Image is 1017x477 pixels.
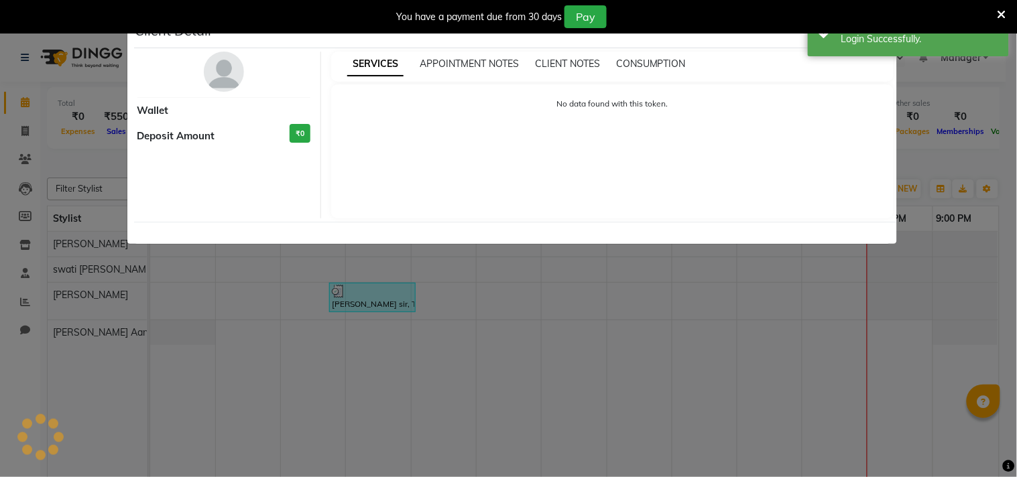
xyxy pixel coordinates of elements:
[137,103,169,119] span: Wallet
[204,52,244,92] img: avatar
[616,58,686,70] span: CONSUMPTION
[396,10,562,24] div: You have a payment due from 30 days
[345,98,880,110] p: No data found with this token.
[347,52,404,76] span: SERVICES
[841,32,999,46] div: Login Successfully.
[564,5,607,28] button: Pay
[535,58,600,70] span: CLIENT NOTES
[290,124,310,143] h3: ₹0
[137,129,215,144] span: Deposit Amount
[420,58,519,70] span: APPOINTMENT NOTES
